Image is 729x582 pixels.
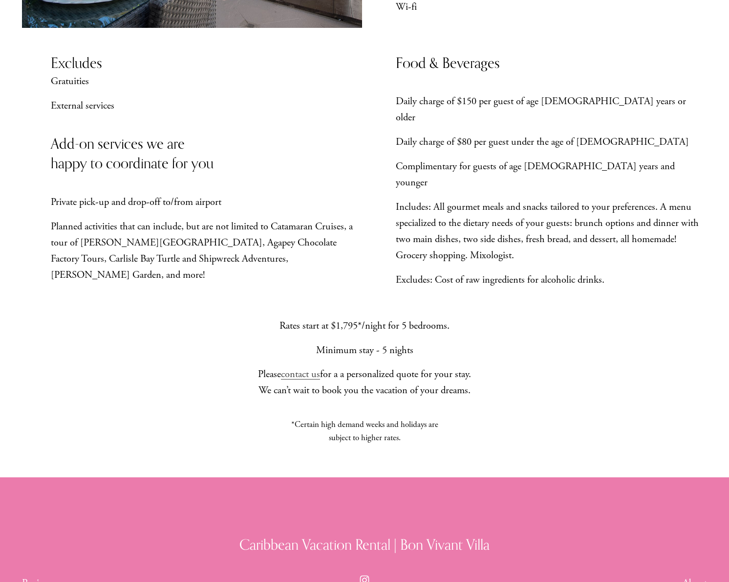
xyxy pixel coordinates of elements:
h3: Excludes [51,53,218,73]
h3: Food & Beverages [396,53,563,73]
p: Complimentary for guests of age [DEMOGRAPHIC_DATA] years and younger [396,158,707,191]
p: Planned activities that can include, but are not limited to Catamaran Cruises, a tour of [PERSON_... [51,219,362,283]
p: Daily charge of $150 per guest of age [DEMOGRAPHIC_DATA] years or older [396,93,707,126]
p: Rates start at $1,795*/night for 5 bedrooms. [252,318,477,334]
p: *Certain high demand weeks and holidays are subject to higher rates. [281,418,448,445]
h3: Caribbean Vacation Rental | Bon Vivant Villa [22,535,708,555]
p: Private pick-up and drop-off to/from airport [51,194,362,210]
p: Minimum stay - 5 nights [252,342,477,358]
h3: Add-on services we are happy to coordinate for you [51,134,218,173]
p: External services [51,98,362,114]
a: contact us [281,368,320,381]
p: Daily charge of $80 per guest under the age of [DEMOGRAPHIC_DATA] [396,134,707,150]
p: Includes: All gourmet meals and snacks tailored to your preferences. A menu specialized to the di... [396,199,707,264]
p: Excludes: Cost of raw ingredients for alcoholic drinks. [396,272,707,288]
p: Please for a a personalized quote for your stay. We can’t wait to book you the vacation of your d... [252,366,477,399]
